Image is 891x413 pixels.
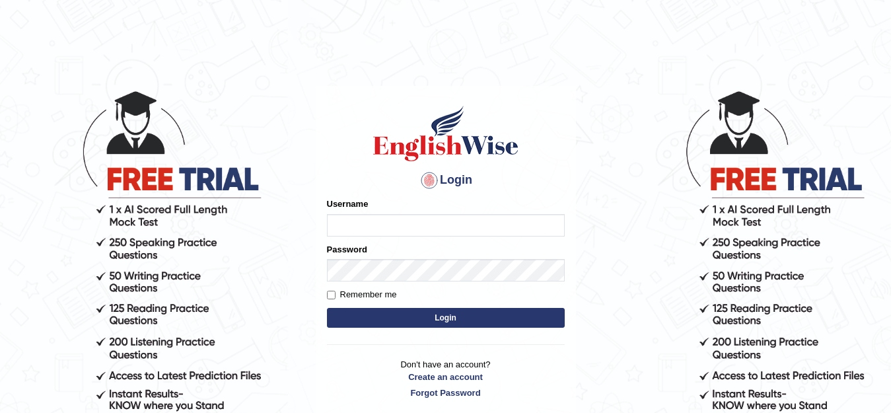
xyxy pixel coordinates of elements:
[327,288,397,301] label: Remember me
[371,104,521,163] img: Logo of English Wise sign in for intelligent practice with AI
[327,371,565,383] a: Create an account
[327,308,565,328] button: Login
[327,358,565,399] p: Don't have an account?
[327,198,369,210] label: Username
[327,243,367,256] label: Password
[327,170,565,191] h4: Login
[327,387,565,399] a: Forgot Password
[327,291,336,299] input: Remember me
